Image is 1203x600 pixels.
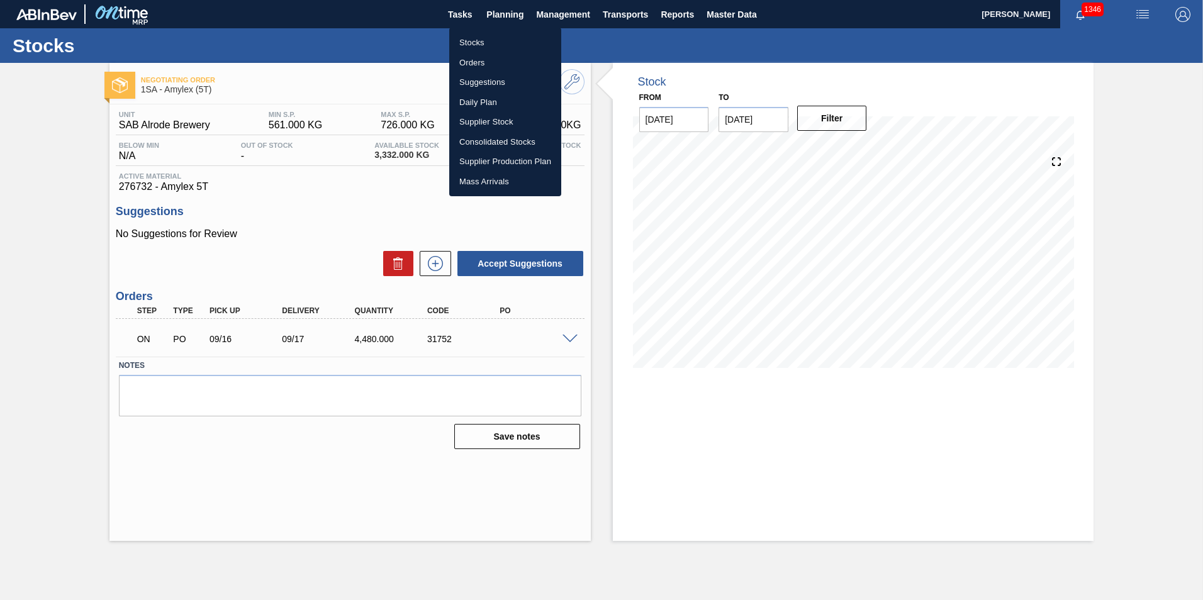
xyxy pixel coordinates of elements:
a: Supplier Production Plan [449,152,561,172]
a: Stocks [449,33,561,53]
a: Suggestions [449,72,561,92]
a: Consolidated Stocks [449,132,561,152]
a: Mass Arrivals [449,172,561,192]
a: Supplier Stock [449,112,561,132]
a: Orders [449,53,561,73]
a: Daily Plan [449,92,561,113]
